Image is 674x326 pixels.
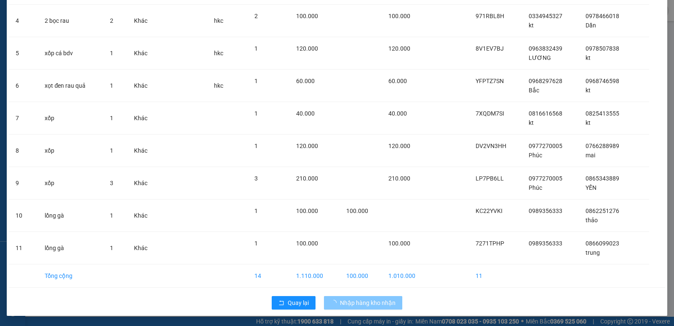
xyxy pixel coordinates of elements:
[9,167,38,199] td: 9
[388,110,407,117] span: 40.000
[586,143,619,149] span: 0766288989
[127,5,160,37] td: Khác
[586,217,598,224] span: thảo
[9,102,38,135] td: 7
[38,199,103,232] td: lồng gà
[38,264,103,288] td: Tổng cộng
[127,70,160,102] td: Khác
[296,175,318,182] span: 210.000
[248,264,289,288] td: 14
[289,264,339,288] td: 1.110.000
[9,70,38,102] td: 6
[388,175,410,182] span: 210.000
[296,240,318,247] span: 100.000
[127,199,160,232] td: Khác
[586,184,596,191] span: YẾN
[382,264,430,288] td: 1.010.000
[476,45,504,52] span: 8V1EV7BJ
[324,296,402,310] button: Nhập hàng kho nhận
[586,13,619,19] span: 0978466018
[38,37,103,70] td: xốp cá bdv
[340,264,382,288] td: 100.000
[476,240,504,247] span: 7271TPHP
[278,300,284,307] span: rollback
[586,78,619,84] span: 0968746598
[296,207,318,214] span: 100.000
[110,50,113,57] span: 1
[529,22,534,29] span: kt
[529,87,539,94] span: Bắc
[388,143,410,149] span: 120.000
[38,102,103,135] td: xốp
[586,110,619,117] span: 0825413555
[254,207,258,214] span: 1
[586,152,595,159] span: mai
[388,240,410,247] span: 100.000
[476,175,504,182] span: LP7PB6LL
[340,298,396,307] span: Nhập hàng kho nhận
[529,119,534,126] span: kt
[9,199,38,232] td: 10
[214,50,223,57] span: hkc
[388,13,410,19] span: 100.000
[127,232,160,264] td: Khác
[296,110,315,117] span: 40.000
[127,135,160,167] td: Khác
[529,152,542,159] span: Phúc
[254,175,258,182] span: 3
[586,54,591,61] span: kt
[469,264,522,288] td: 11
[296,78,315,84] span: 60.000
[110,245,113,251] span: 1
[214,17,223,24] span: hkc
[110,82,113,89] span: 1
[9,135,38,167] td: 8
[9,5,38,37] td: 4
[529,45,562,52] span: 0963832439
[586,22,596,29] span: Dần
[529,78,562,84] span: 0968297628
[254,45,258,52] span: 1
[110,212,113,219] span: 1
[388,78,407,84] span: 60.000
[214,82,223,89] span: hkc
[586,45,619,52] span: 0978507838
[127,167,160,199] td: Khác
[529,240,562,247] span: 0989356333
[529,13,562,19] span: 0334945327
[9,232,38,264] td: 11
[529,54,551,61] span: LƯƠNG
[296,143,318,149] span: 120.000
[254,110,258,117] span: 1
[254,13,258,19] span: 2
[476,110,504,117] span: 7XQDM7SI
[110,180,113,186] span: 3
[288,298,309,307] span: Quay lại
[476,78,504,84] span: YFPTZ7SN
[346,207,368,214] span: 100.000
[586,119,591,126] span: kt
[529,184,542,191] span: Phúc
[254,78,258,84] span: 1
[38,5,103,37] td: 2 bọc rau
[254,143,258,149] span: 1
[586,207,619,214] span: 0862251276
[529,143,562,149] span: 0977270005
[38,70,103,102] td: xọt đen rau quả
[586,249,600,256] span: trung
[272,296,316,310] button: rollbackQuay lại
[586,175,619,182] span: 0865343889
[38,167,103,199] td: xốp
[38,232,103,264] td: lồng gà
[127,102,160,135] td: Khác
[586,240,619,247] span: 0866099023
[127,37,160,70] td: Khác
[110,147,113,154] span: 1
[296,45,318,52] span: 120.000
[296,13,318,19] span: 100.000
[529,110,562,117] span: 0816616568
[586,87,591,94] span: kt
[254,240,258,247] span: 1
[388,45,410,52] span: 120.000
[476,143,506,149] span: DV2VN3HH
